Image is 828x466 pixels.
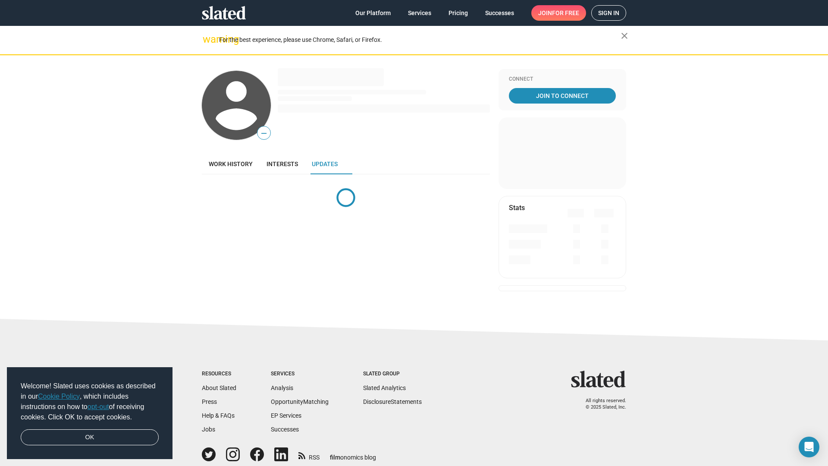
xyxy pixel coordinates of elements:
[619,31,630,41] mat-icon: close
[448,5,468,21] span: Pricing
[408,5,431,21] span: Services
[21,429,159,446] a: dismiss cookie message
[202,398,217,405] a: Press
[271,426,299,433] a: Successes
[271,371,329,378] div: Services
[298,448,320,462] a: RSS
[202,371,236,378] div: Resources
[202,384,236,391] a: About Slated
[485,5,514,21] span: Successes
[509,88,616,104] a: Join To Connect
[363,398,422,405] a: DisclosureStatements
[478,5,521,21] a: Successes
[509,203,525,212] mat-card-title: Stats
[305,154,345,174] a: Updates
[38,393,80,400] a: Cookie Policy
[552,5,579,21] span: for free
[219,34,621,46] div: For the best experience, please use Chrome, Safari, or Firefox.
[203,34,213,44] mat-icon: warning
[531,5,586,21] a: Joinfor free
[511,88,614,104] span: Join To Connect
[88,403,109,410] a: opt-out
[202,426,215,433] a: Jobs
[330,454,340,461] span: film
[348,5,398,21] a: Our Platform
[598,6,619,20] span: Sign in
[363,384,406,391] a: Slated Analytics
[271,412,301,419] a: EP Services
[202,154,260,174] a: Work history
[271,384,293,391] a: Analysis
[363,371,422,378] div: Slated Group
[271,398,329,405] a: OpportunityMatching
[202,412,235,419] a: Help & FAQs
[7,367,172,460] div: cookieconsent
[209,161,253,167] span: Work history
[538,5,579,21] span: Join
[260,154,305,174] a: Interests
[330,447,376,462] a: filmonomics blog
[799,437,819,457] div: Open Intercom Messenger
[591,5,626,21] a: Sign in
[509,76,616,83] div: Connect
[577,398,626,410] p: All rights reserved. © 2025 Slated, Inc.
[312,161,338,167] span: Updates
[267,161,298,167] span: Interests
[442,5,475,21] a: Pricing
[21,381,159,422] span: Welcome! Slated uses cookies as described in our , which includes instructions on how to of recei...
[257,128,270,139] span: —
[355,5,391,21] span: Our Platform
[401,5,438,21] a: Services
